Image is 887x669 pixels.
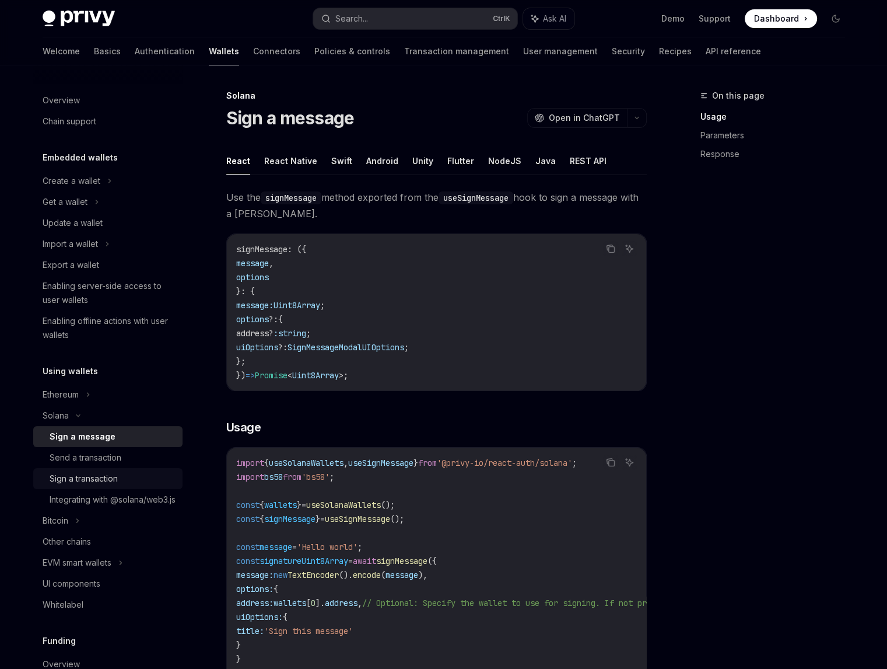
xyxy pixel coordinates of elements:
span: message: [236,300,274,311]
div: Enabling offline actions with user wallets [43,314,176,342]
span: wallets [274,598,306,608]
span: options [236,314,269,325]
span: = [348,556,353,566]
span: useSolanaWallets [269,458,343,468]
span: import [236,458,264,468]
span: : [274,328,278,339]
span: options: [236,584,274,594]
span: { [278,314,283,325]
div: Ethereum [43,388,79,402]
span: const [236,542,260,552]
span: useSignMessage [348,458,413,468]
span: bs58 [264,472,283,482]
img: dark logo [43,11,115,27]
span: signMessage [376,556,427,566]
span: Uint8Array [292,370,339,381]
a: Update a wallet [33,212,183,234]
span: message: [236,570,274,580]
a: UI components [33,573,183,594]
span: [ [306,598,311,608]
button: Copy the contents from the code block [603,241,618,256]
span: SignMessageModalUIOptions [288,342,404,353]
span: 0 [311,598,315,608]
h5: Funding [43,634,76,648]
span: }; [236,356,246,367]
span: On this page [712,89,765,103]
code: signMessage [261,191,321,204]
button: Ask AI [622,455,637,470]
a: Transaction management [404,37,509,65]
a: Authentication [135,37,195,65]
span: signatureUint8Array [260,556,348,566]
a: Send a transaction [33,447,183,468]
span: // Optional: Specify the wallet to use for signing. If not provided, the first wallet will be used. [362,598,824,608]
a: User management [523,37,598,65]
span: > [339,370,343,381]
h5: Embedded wallets [43,151,118,165]
span: } [315,514,320,524]
span: }: { [236,286,255,297]
span: = [292,542,297,552]
button: Android [366,147,398,175]
div: Bitcoin [43,514,68,528]
span: ?: [269,314,278,325]
a: Chain support [33,111,183,132]
span: await [353,556,376,566]
span: = [320,514,325,524]
span: ({ [427,556,437,566]
span: : ({ [288,244,306,255]
span: useSignMessage [325,514,390,524]
h5: Using wallets [43,364,98,378]
span: Ask AI [543,13,566,25]
a: Usage [700,107,854,126]
div: Solana [226,90,647,102]
code: useSignMessage [439,191,513,204]
span: string [278,328,306,339]
span: ; [572,458,577,468]
div: Chain support [43,114,96,128]
span: }) [236,370,246,381]
span: from [418,458,437,468]
button: Search...CtrlK [313,8,517,29]
span: useSolanaWallets [306,500,381,510]
span: (); [381,500,395,510]
button: Open in ChatGPT [527,108,627,128]
a: Other chains [33,531,183,552]
a: Enabling offline actions with user wallets [33,311,183,346]
span: { [264,458,269,468]
span: ( [381,570,385,580]
a: Parameters [700,126,854,145]
span: ), [418,570,427,580]
button: React Native [264,147,317,175]
span: ; [306,328,311,339]
span: { [260,500,264,510]
button: Ask AI [622,241,637,256]
span: '@privy-io/react-auth/solana' [437,458,572,468]
span: ; [404,342,409,353]
span: address [325,598,357,608]
span: } [413,458,418,468]
a: Connectors [253,37,300,65]
div: Update a wallet [43,216,103,230]
a: Sign a message [33,426,183,447]
span: message [385,570,418,580]
div: Sign a transaction [50,472,118,486]
a: Welcome [43,37,80,65]
a: Integrating with @solana/web3.js [33,489,183,510]
span: Usage [226,419,261,435]
a: Enabling server-side access to user wallets [33,276,183,311]
a: Export a wallet [33,255,183,276]
span: ?: [278,342,288,353]
span: title: [236,626,264,636]
div: Other chains [43,535,91,549]
span: const [236,500,260,510]
button: Flutter [447,147,474,175]
span: const [236,556,260,566]
span: , [357,598,362,608]
a: Wallets [209,37,239,65]
h1: Sign a message [226,107,355,128]
button: Java [535,147,556,175]
div: Integrating with @solana/web3.js [50,493,176,507]
span: wallets [264,500,297,510]
span: } [297,500,301,510]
